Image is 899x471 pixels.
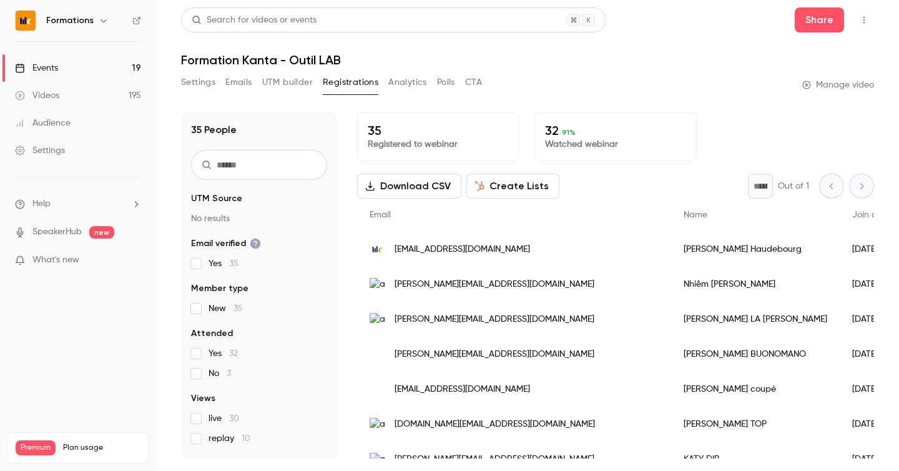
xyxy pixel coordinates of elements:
[395,453,594,466] span: [PERSON_NAME][EMAIL_ADDRESS][DOMAIN_NAME]
[191,122,237,137] h1: 35 People
[466,174,559,199] button: Create Lists
[368,138,509,151] p: Registered to webinar
[802,79,874,91] a: Manage video
[209,367,231,380] span: No
[323,72,378,92] button: Registrations
[229,414,239,423] span: 30
[671,267,840,302] div: Nhiêm [PERSON_NAME]
[16,440,56,455] span: Premium
[191,212,327,225] p: No results
[209,302,243,315] span: New
[671,337,840,372] div: [PERSON_NAME] BUONOMANO
[370,211,391,219] span: Email
[545,138,686,151] p: Watched webinar
[671,372,840,407] div: [PERSON_NAME] coupé
[368,123,509,138] p: 35
[181,52,874,67] h1: Formation Kanta - Outil LAB
[15,117,71,129] div: Audience
[395,418,595,431] span: [DOMAIN_NAME][EMAIL_ADDRESS][DOMAIN_NAME]
[15,89,59,102] div: Videos
[545,123,686,138] p: 32
[15,144,65,157] div: Settings
[370,453,385,466] img: apagec.fr
[191,237,261,250] span: Email verified
[357,174,461,199] button: Download CSV
[370,278,385,291] img: ar2texpertise.fr
[395,313,594,326] span: [PERSON_NAME][EMAIL_ADDRESS][DOMAIN_NAME]
[32,254,79,267] span: What's new
[778,180,809,192] p: Out of 1
[15,197,141,211] li: help-dropdown-opener
[671,407,840,442] div: [PERSON_NAME] TOP
[671,232,840,267] div: [PERSON_NAME] Haudebourg
[370,242,385,257] img: kanta.fr
[795,7,844,32] button: Share
[15,62,58,74] div: Events
[191,327,233,340] span: Attended
[46,14,94,27] h6: Formations
[465,72,482,92] button: CTA
[191,282,248,295] span: Member type
[395,348,594,361] span: [PERSON_NAME][EMAIL_ADDRESS][DOMAIN_NAME]
[209,257,238,270] span: Yes
[89,226,114,239] span: new
[437,72,455,92] button: Polls
[233,304,243,313] span: 35
[562,128,576,137] span: 91 %
[225,72,252,92] button: Emails
[191,457,226,470] span: Referrer
[181,72,215,92] button: Settings
[388,72,427,92] button: Analytics
[191,392,215,405] span: Views
[209,432,250,445] span: replay
[229,349,238,358] span: 32
[395,278,594,291] span: [PERSON_NAME][EMAIL_ADDRESS][DOMAIN_NAME]
[229,259,238,268] span: 35
[16,11,36,31] img: Formations
[852,211,891,219] span: Join date
[242,434,250,443] span: 10
[370,313,385,326] img: afcexpertise.fr
[32,226,82,239] a: SpeakerHub
[671,302,840,337] div: [PERSON_NAME] LA [PERSON_NAME]
[370,418,385,431] img: apagec.fr
[395,243,530,256] span: [EMAIL_ADDRESS][DOMAIN_NAME]
[227,369,231,378] span: 3
[192,14,317,27] div: Search for videos or events
[684,211,707,219] span: Name
[63,443,140,453] span: Plan usage
[209,347,238,360] span: Yes
[209,412,239,425] span: live
[191,192,242,205] span: UTM Source
[32,197,51,211] span: Help
[395,383,530,396] span: [EMAIL_ADDRESS][DOMAIN_NAME]
[262,72,313,92] button: UTM builder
